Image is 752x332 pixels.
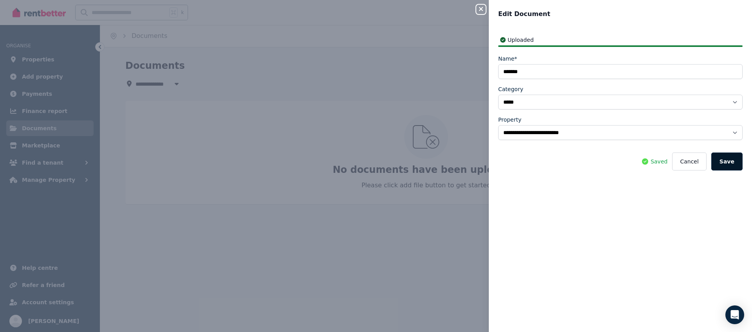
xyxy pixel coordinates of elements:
button: Cancel [672,153,706,170]
div: Open Intercom Messenger [725,305,744,324]
label: Name* [498,55,517,63]
button: Save [711,153,743,170]
span: Saved [651,158,667,165]
label: Property [498,116,521,124]
div: Uploaded [498,36,743,44]
span: Edit Document [498,9,550,19]
label: Category [498,85,523,93]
